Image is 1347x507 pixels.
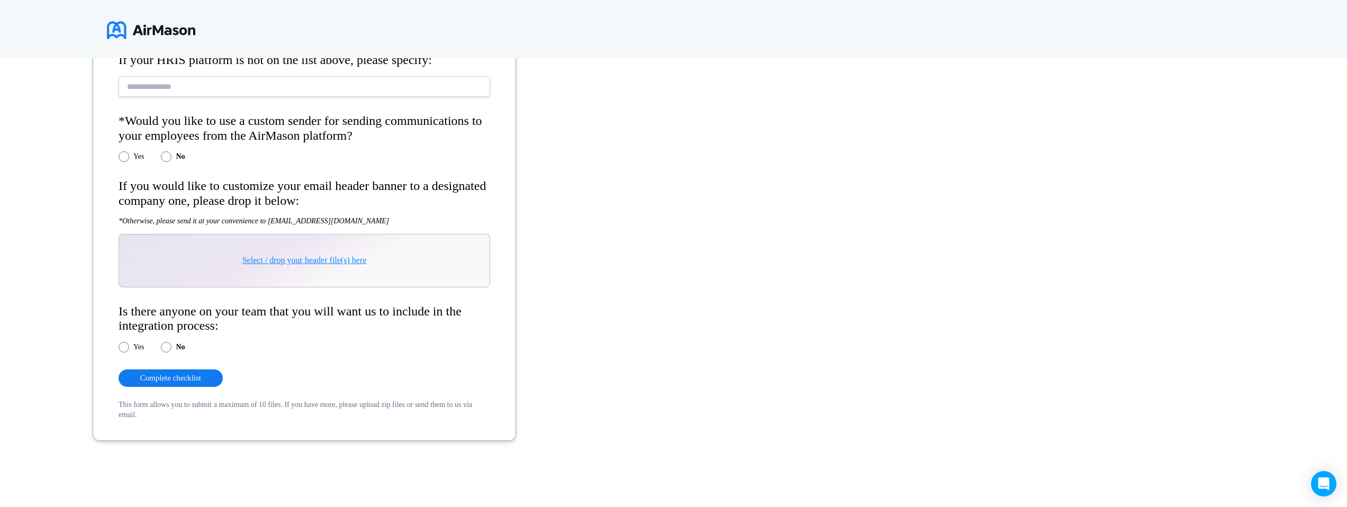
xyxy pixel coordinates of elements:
div: Open Intercom Messenger [1311,471,1336,496]
h4: Is there anyone on your team that you will want us to include in the integration process: [119,304,490,333]
span: This form allows you to submit a maximum of 10 files. If you have more, please upload zip files o... [119,401,472,418]
label: Yes [133,152,144,161]
h4: If you would like to customize your email header banner to a designated company one, please drop ... [119,179,490,208]
label: No [176,343,185,351]
button: Complete checklist [119,369,223,387]
h5: *Otherwise, please send it at your convenience to [EMAIL_ADDRESS][DOMAIN_NAME] [119,216,490,225]
img: logo [107,17,195,43]
label: No [176,152,185,161]
span: Select / drop your header file(s) here [242,256,367,265]
label: Yes [133,343,144,351]
h4: *Would you like to use a custom sender for sending communications to your employees from the AirM... [119,114,490,143]
h4: If your HRIS platform is not on the list above, please specify: [119,53,490,68]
